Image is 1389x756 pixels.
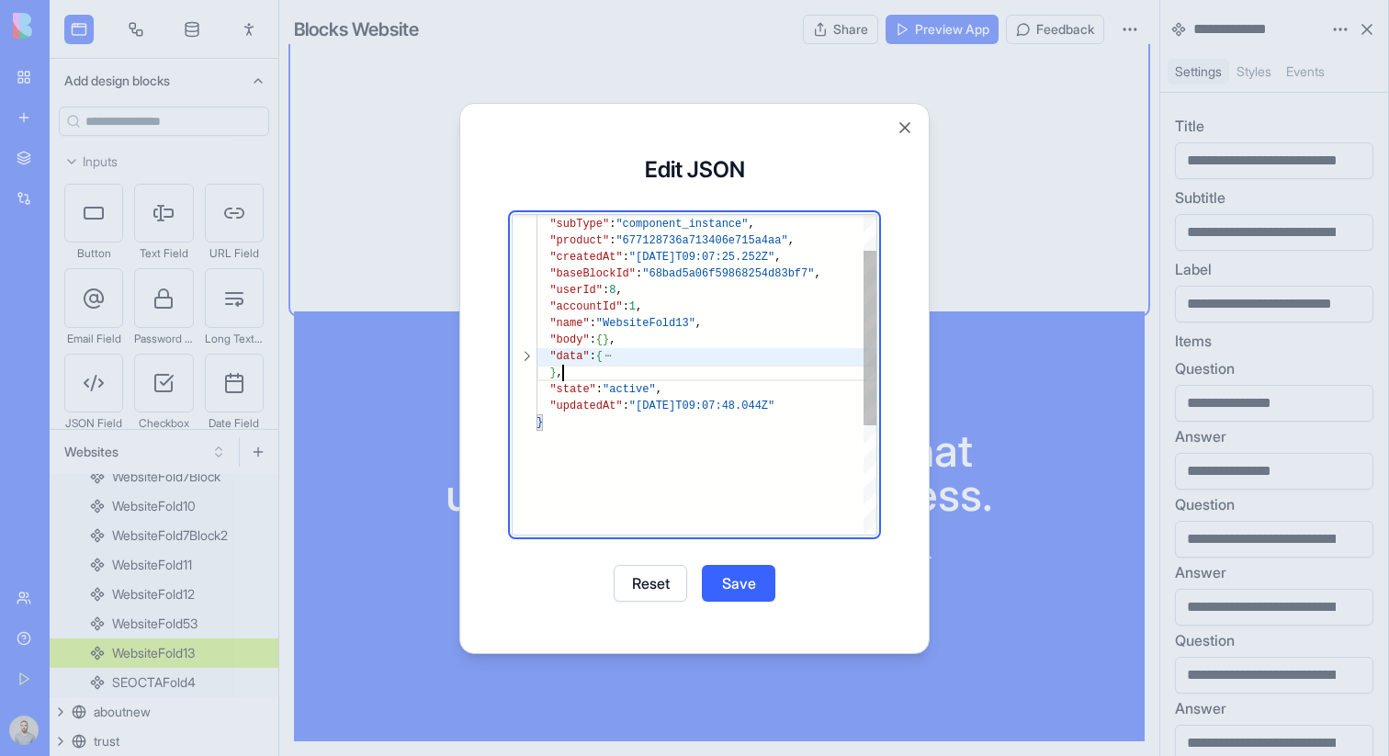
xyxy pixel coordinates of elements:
span: : [636,267,642,280]
span: : [609,234,615,247]
span: "[DATE]T09:07:25.252Z" [629,251,774,264]
h3: Edit JSON [512,155,877,185]
span: 8 [609,284,615,297]
span: "677128736a713406e715a4aa" [615,234,787,247]
span: "68bad5a06f59868254d83bf7" [642,267,814,280]
span: , [774,251,781,264]
span: , [609,333,615,346]
button: Save [702,565,775,602]
span: "component_instance" [615,218,748,231]
span: , [557,367,563,379]
span: , [636,300,642,313]
span: , [656,383,662,396]
span: } [536,416,543,429]
span: : [590,317,596,330]
span: } [603,333,609,346]
span: , [814,267,820,280]
span: "data" [549,350,589,363]
span: "WebsiteFold13" [596,317,695,330]
span: : [590,333,596,346]
span: , [788,234,795,247]
span: : [603,284,609,297]
span: 1 [629,300,636,313]
span: "accountId" [549,300,622,313]
span: "body" [549,333,589,346]
span: : [609,218,615,231]
span: "userId" [549,284,603,297]
span: "state" [549,383,595,396]
span: : [623,400,629,412]
span: , [748,218,754,231]
span: { [596,333,603,346]
span: "[DATE]T09:07:48.044Z" [629,400,774,412]
span: , [695,317,702,330]
span: : [590,350,596,363]
span: : [623,300,629,313]
span: : [623,251,629,264]
span: "active" [603,383,656,396]
span: "subType" [549,218,609,231]
span: "updatedAt" [549,400,622,412]
span: "baseBlockId" [549,267,636,280]
span: } [549,367,556,379]
span: "name" [549,317,589,330]
button: Reset [614,565,687,602]
span: , [615,284,622,297]
span: "product" [549,234,609,247]
span: : [596,383,603,396]
span: "createdAt" [549,251,622,264]
span: { [596,350,603,363]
